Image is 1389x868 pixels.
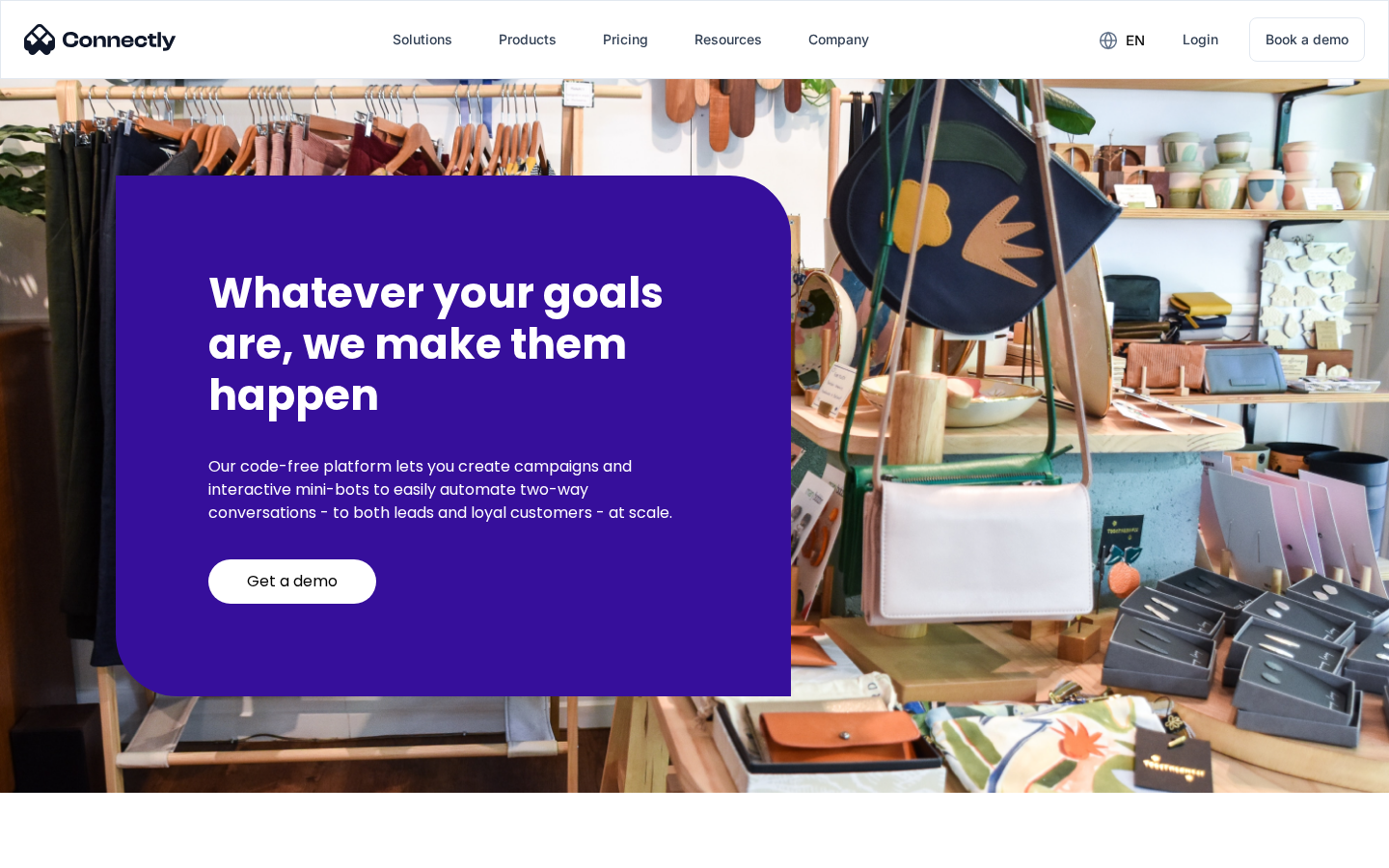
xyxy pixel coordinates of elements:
[1167,16,1234,63] a: Login
[808,26,869,53] div: Company
[19,834,116,861] aside: Language selected: English
[247,572,338,591] div: Get a demo
[499,26,557,53] div: Products
[603,26,648,53] div: Pricing
[1183,26,1218,53] div: Login
[208,268,698,420] h2: Whatever your goals are, we make them happen
[24,24,177,55] img: Connectly Logo
[1126,27,1145,54] div: en
[1249,17,1365,62] a: Book a demo
[208,559,376,604] a: Get a demo
[208,455,698,525] p: Our code-free platform lets you create campaigns and interactive mini-bots to easily automate two...
[39,834,116,861] ul: Language list
[393,26,452,53] div: Solutions
[587,16,664,63] a: Pricing
[694,26,762,53] div: Resources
